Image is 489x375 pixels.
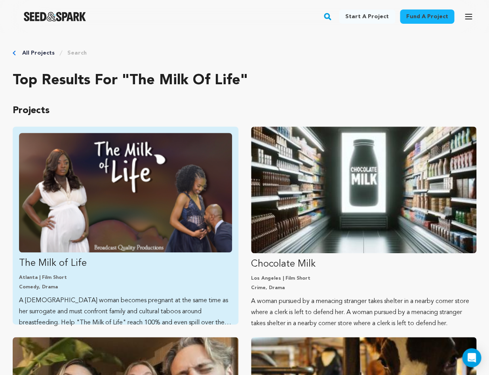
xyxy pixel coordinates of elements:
p: Los Angeles | Film Short [251,275,477,282]
a: Fund a project [400,9,454,24]
p: Atlanta | Film Short [19,275,232,281]
p: Comedy, Drama [19,284,232,290]
p: A woman pursued by a menacing stranger takes shelter in a nearby corner store where a clerk is le... [251,296,477,329]
a: Fund The Milk of Life [19,133,232,328]
p: Crime, Drama [251,285,477,291]
a: Start a project [339,9,395,24]
a: Search [67,49,87,57]
a: All Projects [22,49,55,57]
p: Projects [13,104,476,117]
p: A [DEMOGRAPHIC_DATA] woman becomes pregnant at the same time as her surrogate and must confront f... [19,295,232,328]
div: Breadcrumb [13,49,476,57]
h2: Top results for "The milk of life" [13,73,476,89]
a: Seed&Spark Homepage [24,12,86,21]
img: Seed&Spark Logo Dark Mode [24,12,86,21]
p: The Milk of Life [19,257,232,270]
div: Open Intercom Messenger [462,348,481,367]
a: Fund Chocolate Milk [251,127,477,329]
p: Chocolate Milk [251,258,477,271]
